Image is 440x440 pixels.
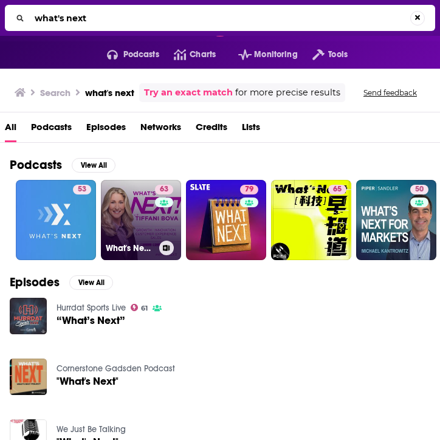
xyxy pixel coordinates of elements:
[242,117,260,142] a: Lists
[85,87,134,98] h3: what's next
[57,363,175,374] a: Cornerstone Gadsden Podcast
[190,46,216,63] span: Charts
[16,180,96,260] a: 53
[106,243,154,253] h3: What's Next! with [PERSON_NAME]
[40,87,70,98] h3: Search
[57,424,126,435] a: We Just Be Talking
[131,304,148,311] a: 61
[410,185,428,194] a: 50
[254,46,297,63] span: Monitoring
[186,180,266,260] a: 79
[10,157,62,173] h2: Podcasts
[245,184,253,196] span: 79
[144,86,233,100] a: Try an exact match
[86,117,126,142] a: Episodes
[31,117,72,142] a: Podcasts
[271,180,351,260] a: 65
[333,184,342,196] span: 65
[235,86,340,100] span: for more precise results
[160,184,168,196] span: 63
[123,46,159,63] span: Podcasts
[10,275,60,290] h2: Episodes
[10,298,47,335] img: “What’s Next”
[57,303,126,313] a: Hurrdat Sports Live
[10,275,113,290] a: EpisodesView All
[5,5,435,31] div: Search...
[101,180,181,260] a: 63What's Next! with [PERSON_NAME]
[356,180,436,260] a: 50
[10,157,115,173] a: PodcastsView All
[5,117,16,142] a: All
[224,45,298,64] button: open menu
[73,185,91,194] a: 53
[360,88,421,98] button: Send feedback
[57,315,125,326] a: “What’s Next”
[69,275,113,290] button: View All
[78,184,86,196] span: 53
[159,45,216,64] a: Charts
[196,117,227,142] a: Credits
[92,45,159,64] button: open menu
[141,306,148,311] span: 61
[298,45,348,64] button: open menu
[328,185,346,194] a: 65
[155,185,173,194] a: 63
[30,9,410,28] input: Search...
[57,376,119,387] a: "What's Next"
[140,117,181,142] a: Networks
[72,158,115,173] button: View All
[328,46,348,63] span: Tools
[240,185,258,194] a: 79
[10,359,47,396] img: "What's Next"
[415,184,424,196] span: 50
